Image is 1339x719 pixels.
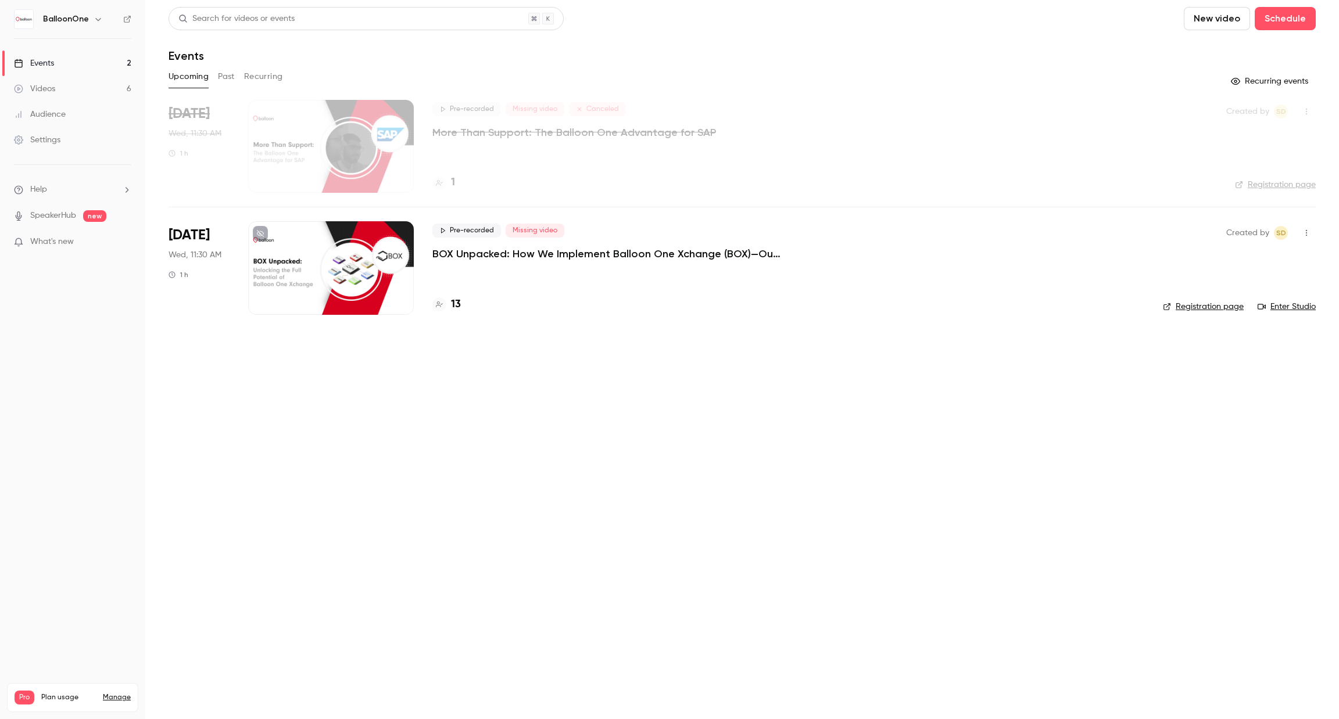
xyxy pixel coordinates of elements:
[1255,7,1316,30] button: Schedule
[506,224,564,238] span: Missing video
[169,49,204,63] h1: Events
[1226,72,1316,91] button: Recurring events
[43,13,89,25] h6: BalloonOne
[432,224,501,238] span: Pre-recorded
[1226,226,1269,240] span: Created by
[1235,179,1316,190] a: Registration page
[14,134,60,146] div: Settings
[432,175,455,190] a: 1
[169,270,188,279] div: 1 h
[1274,105,1288,118] span: Sitara Duggal
[1163,301,1244,312] a: Registration page
[506,102,564,116] span: Missing video
[30,210,76,222] a: SpeakerHub
[451,297,461,312] h4: 13
[30,184,47,196] span: Help
[432,125,716,139] a: More Than Support: The Balloon One Advantage for SAP
[117,237,131,247] iframe: Noticeable Trigger
[1274,226,1288,240] span: Sitara Duggal
[1276,226,1286,240] span: SD
[218,67,235,86] button: Past
[14,109,66,120] div: Audience
[14,57,54,69] div: Events
[169,100,230,193] div: Sep 3 Wed, 11:30 AM (Europe/London)
[169,67,209,86] button: Upcoming
[451,175,455,190] h4: 1
[169,221,230,314] div: Sep 10 Wed, 11:30 AM (Europe/London)
[1184,7,1250,30] button: New video
[103,693,131,702] a: Manage
[432,102,501,116] span: Pre-recorded
[41,693,96,702] span: Plan usage
[169,149,188,158] div: 1 h
[14,184,131,196] li: help-dropdown-opener
[83,210,106,222] span: new
[1226,105,1269,118] span: Created by
[169,226,210,245] span: [DATE]
[15,10,33,28] img: BalloonOne
[432,297,461,312] a: 13
[169,105,210,123] span: [DATE]
[15,691,34,704] span: Pro
[432,247,781,261] a: BOX Unpacked: How We Implement Balloon One Xchange (BOX)—Our Proven Project Methodology
[30,236,74,248] span: What's new
[14,83,55,95] div: Videos
[1276,105,1286,118] span: SD
[169,128,221,139] span: Wed, 11:30 AM
[569,102,626,116] span: Canceled
[169,249,221,261] span: Wed, 11:30 AM
[178,13,295,25] div: Search for videos or events
[1258,301,1316,312] a: Enter Studio
[244,67,283,86] button: Recurring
